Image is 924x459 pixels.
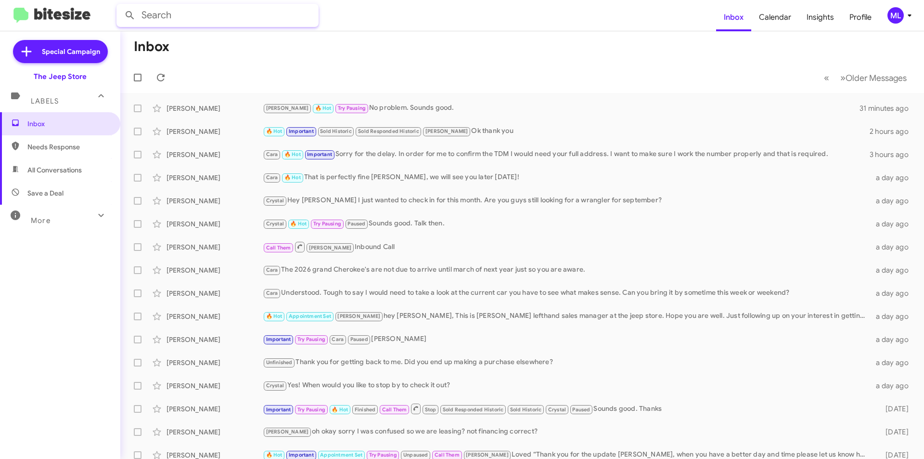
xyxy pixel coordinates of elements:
[870,289,916,298] div: a day ago
[870,427,916,437] div: [DATE]
[263,264,870,275] div: The 2026 grand Cherokee's are not due to arrive until march of next year just so you are aware.
[382,407,407,413] span: Call Them
[870,265,916,275] div: a day ago
[167,265,263,275] div: [PERSON_NAME]
[313,221,341,227] span: Try Pausing
[870,358,916,367] div: a day ago
[167,150,263,159] div: [PERSON_NAME]
[879,7,913,24] button: ML
[870,242,916,252] div: a day ago
[870,127,916,136] div: 2 hours ago
[263,403,870,415] div: Sounds good. Thanks
[167,104,263,113] div: [PERSON_NAME]
[846,73,907,83] span: Older Messages
[716,3,751,31] span: Inbox
[309,245,352,251] span: [PERSON_NAME]
[266,336,291,342] span: Important
[167,173,263,183] div: [PERSON_NAME]
[167,219,263,229] div: [PERSON_NAME]
[870,173,916,183] div: a day ago
[167,427,263,437] div: [PERSON_NAME]
[435,452,460,458] span: Call Them
[819,68,912,88] nav: Page navigation example
[548,407,566,413] span: Crystal
[27,119,109,129] span: Inbox
[167,242,263,252] div: [PERSON_NAME]
[824,72,829,84] span: «
[466,452,509,458] span: [PERSON_NAME]
[425,128,468,134] span: [PERSON_NAME]
[870,150,916,159] div: 3 hours ago
[167,312,263,321] div: [PERSON_NAME]
[266,407,291,413] span: Important
[347,221,365,227] span: Paused
[263,288,870,299] div: Understood. Tough to say I would need to take a look at the current car you have to see what make...
[338,105,366,111] span: Try Pausing
[870,196,916,206] div: a day ago
[870,335,916,344] div: a day ago
[840,72,846,84] span: »
[266,313,282,319] span: 🔥 Hot
[297,407,325,413] span: Try Pausing
[42,47,100,56] span: Special Campaign
[403,452,428,458] span: Unpaused
[31,216,51,225] span: More
[315,105,332,111] span: 🔥 Hot
[266,197,284,204] span: Crystal
[443,407,504,413] span: Sold Responded Historic
[263,241,870,253] div: Inbound Call
[263,334,870,345] div: [PERSON_NAME]
[263,311,870,322] div: hey [PERSON_NAME], This is [PERSON_NAME] lefthand sales manager at the jeep store. Hope you are w...
[266,290,278,296] span: Cara
[266,221,284,227] span: Crystal
[284,151,301,157] span: 🔥 Hot
[799,3,842,31] a: Insights
[290,221,307,227] span: 🔥 Hot
[887,7,904,24] div: ML
[116,4,319,27] input: Search
[266,267,278,273] span: Cara
[369,452,397,458] span: Try Pausing
[263,218,870,229] div: Sounds good. Talk then.
[266,105,309,111] span: [PERSON_NAME]
[818,68,835,88] button: Previous
[31,97,59,105] span: Labels
[263,103,860,114] div: No problem. Sounds good.
[27,165,82,175] span: All Conversations
[870,404,916,414] div: [DATE]
[263,380,870,391] div: Yes! When would you like to stop by to check it out?
[167,335,263,344] div: [PERSON_NAME]
[320,452,362,458] span: Appointment Set
[266,174,278,181] span: Cara
[337,313,380,319] span: [PERSON_NAME]
[266,245,291,251] span: Call Them
[167,404,263,414] div: [PERSON_NAME]
[350,336,368,342] span: Paused
[167,381,263,391] div: [PERSON_NAME]
[289,128,314,134] span: Important
[266,151,278,157] span: Cara
[425,407,436,413] span: Stop
[27,142,109,152] span: Needs Response
[167,358,263,367] div: [PERSON_NAME]
[870,381,916,391] div: a day ago
[870,312,916,321] div: a day ago
[13,40,108,63] a: Special Campaign
[266,452,282,458] span: 🔥 Hot
[134,39,169,54] h1: Inbox
[167,127,263,136] div: [PERSON_NAME]
[332,336,344,342] span: Cara
[842,3,879,31] a: Profile
[320,128,352,134] span: Sold Historic
[355,407,376,413] span: Finished
[263,126,870,137] div: Ok thank you
[263,172,870,183] div: That is perfectly fine [PERSON_NAME], we will see you later [DATE]!
[751,3,799,31] a: Calendar
[860,104,916,113] div: 31 minutes ago
[266,429,309,435] span: [PERSON_NAME]
[263,357,870,368] div: Thank you for getting back to me. Did you end up making a purchase elsewhere?
[34,72,87,81] div: The Jeep Store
